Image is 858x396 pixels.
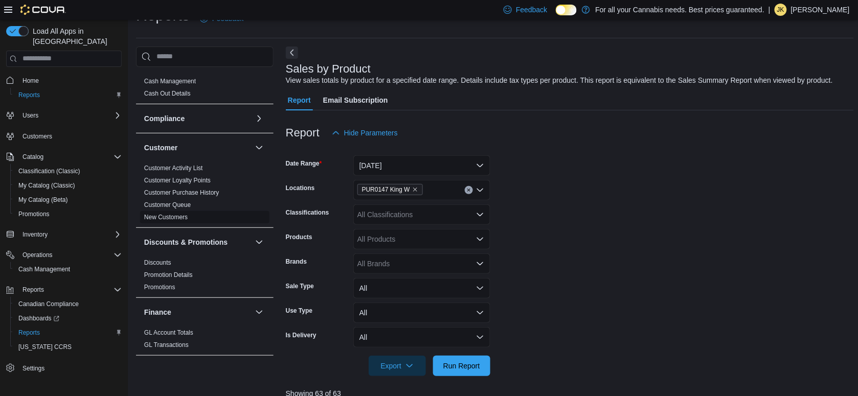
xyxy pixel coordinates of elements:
[323,90,388,110] span: Email Subscription
[2,150,126,164] button: Catalog
[412,187,418,193] button: Remove PUR0147 King W from selection in this group
[29,26,122,46] span: Load All Apps in [GEOGRAPHIC_DATA]
[353,302,490,323] button: All
[286,46,298,59] button: Next
[556,5,577,15] input: Dark Mode
[516,5,547,15] span: Feedback
[286,159,322,168] label: Date Range
[136,75,274,104] div: Cash Management
[144,259,171,267] span: Discounts
[253,142,265,154] button: Customer
[14,208,54,220] a: Promotions
[375,356,420,376] span: Export
[14,341,122,353] span: Washington CCRS
[328,123,402,143] button: Hide Parameters
[369,356,426,376] button: Export
[18,130,122,143] span: Customers
[14,341,76,353] a: [US_STATE] CCRS
[144,341,189,349] span: GL Transactions
[353,278,490,298] button: All
[18,74,122,87] span: Home
[144,90,191,97] a: Cash Out Details
[253,364,265,376] button: Inventory
[18,265,70,273] span: Cash Management
[14,89,44,101] a: Reports
[14,208,122,220] span: Promotions
[18,329,40,337] span: Reports
[144,341,189,348] a: GL Transactions
[10,88,126,102] button: Reports
[144,237,228,247] h3: Discounts & Promotions
[253,55,265,67] button: Cash Management
[2,248,126,262] button: Operations
[14,312,63,324] a: Dashboards
[465,186,473,194] button: Clear input
[476,211,484,219] button: Open list of options
[286,331,317,339] label: Is Delivery
[144,177,211,184] a: Customer Loyalty Points
[144,165,203,172] a: Customer Activity List
[253,306,265,318] button: Finance
[144,113,185,124] h3: Compliance
[144,201,191,208] a: Customer Queue
[777,4,784,16] span: JK
[22,111,38,120] span: Users
[2,360,126,375] button: Settings
[14,298,83,310] a: Canadian Compliance
[362,184,410,195] span: PUR0147 King W
[14,263,74,275] a: Cash Management
[18,130,56,143] a: Customers
[144,189,219,197] span: Customer Purchase History
[18,109,122,122] span: Users
[14,298,122,310] span: Canadian Compliance
[433,356,490,376] button: Run Report
[22,286,44,294] span: Reports
[18,91,40,99] span: Reports
[18,210,50,218] span: Promotions
[144,329,193,337] span: GL Account Totals
[144,214,188,221] a: New Customers
[144,307,251,317] button: Finance
[476,235,484,243] button: Open list of options
[144,189,219,196] a: Customer Purchase History
[18,196,68,204] span: My Catalog (Beta)
[14,165,122,177] span: Classification (Classic)
[18,343,72,351] span: [US_STATE] CCRS
[20,5,66,15] img: Cova
[476,260,484,268] button: Open list of options
[144,77,196,85] span: Cash Management
[14,89,122,101] span: Reports
[144,284,175,291] a: Promotions
[18,249,57,261] button: Operations
[286,127,320,139] h3: Report
[18,109,42,122] button: Users
[286,63,371,75] h3: Sales by Product
[253,236,265,248] button: Discounts & Promotions
[476,186,484,194] button: Open list of options
[14,327,44,339] a: Reports
[10,178,126,193] button: My Catalog (Classic)
[286,258,307,266] label: Brands
[286,282,314,290] label: Sale Type
[14,194,72,206] a: My Catalog (Beta)
[22,77,39,85] span: Home
[144,78,196,85] a: Cash Management
[144,283,175,291] span: Promotions
[288,90,311,110] span: Report
[2,108,126,123] button: Users
[18,284,122,296] span: Reports
[144,237,251,247] button: Discounts & Promotions
[10,164,126,178] button: Classification (Classic)
[10,340,126,354] button: [US_STATE] CCRS
[595,4,764,16] p: For all your Cannabis needs. Best prices guaranteed.
[10,207,126,221] button: Promotions
[144,213,188,221] span: New Customers
[18,249,122,261] span: Operations
[18,228,52,241] button: Inventory
[18,284,48,296] button: Reports
[18,167,80,175] span: Classification (Classic)
[144,89,191,98] span: Cash Out Details
[18,181,75,190] span: My Catalog (Classic)
[253,112,265,125] button: Compliance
